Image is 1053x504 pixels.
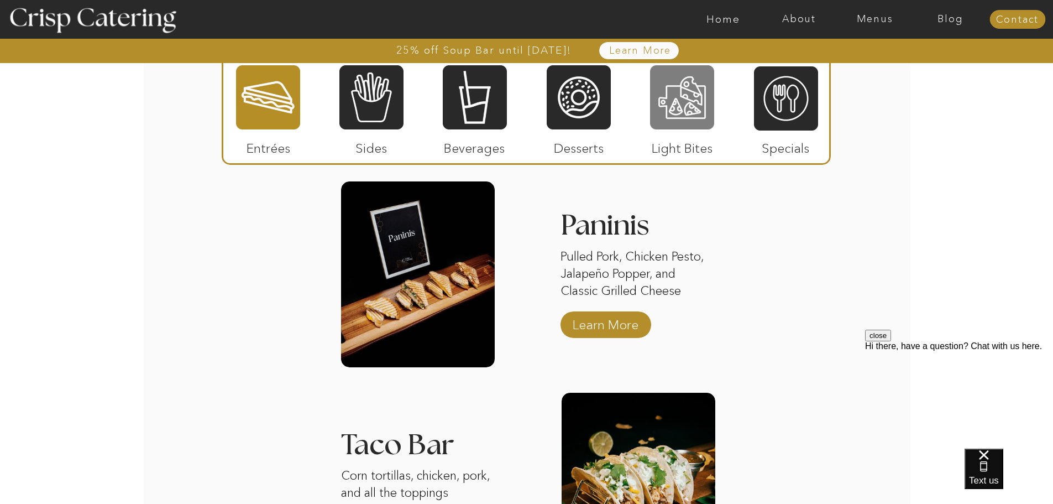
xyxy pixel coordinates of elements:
a: Contact [989,14,1045,25]
p: Beverages [438,129,511,162]
p: Desserts [542,129,616,162]
a: Menus [837,14,913,25]
a: Learn More [584,45,697,56]
h3: Taco Bar [341,431,495,445]
a: Learn More [569,306,642,338]
a: Home [685,14,761,25]
iframe: podium webchat widget bubble [965,449,1053,504]
a: 25% off Soup Bar until [DATE]! [357,45,611,56]
h3: Paninis [560,211,714,247]
iframe: podium webchat widget prompt [865,330,1053,463]
p: Light Bites [646,129,719,162]
p: Specials [749,129,823,162]
a: Blog [913,14,988,25]
p: Sides [334,129,408,162]
p: Pulled Pork, Chicken Pesto, Jalapeño Popper, and Classic Grilled Cheese [560,248,714,302]
a: About [761,14,837,25]
p: Entrées [232,129,305,162]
